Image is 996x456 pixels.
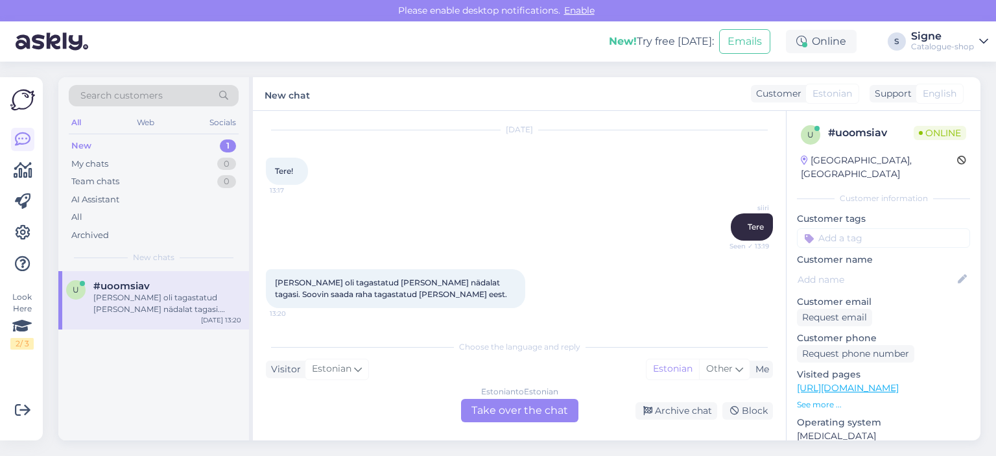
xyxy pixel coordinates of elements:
[134,114,157,131] div: Web
[80,89,163,102] span: Search customers
[93,280,150,292] span: #uoomsiav
[797,345,914,363] div: Request phone number
[797,368,970,381] p: Visited pages
[71,139,91,152] div: New
[923,87,956,101] span: English
[266,124,773,136] div: [DATE]
[720,203,769,213] span: siiri
[71,211,82,224] div: All
[461,399,578,422] div: Take over the chat
[220,139,236,152] div: 1
[609,35,637,47] b: New!
[911,31,974,42] div: Signe
[807,130,814,139] span: u
[888,32,906,51] div: S
[914,126,966,140] span: Online
[750,363,769,376] div: Me
[270,309,318,318] span: 13:20
[797,193,970,204] div: Customer information
[748,222,764,232] span: Tere
[706,363,733,374] span: Other
[71,175,119,188] div: Team chats
[71,193,119,206] div: AI Assistant
[751,87,801,101] div: Customer
[720,241,769,251] span: Seen ✓ 13:19
[73,285,79,294] span: u
[797,382,899,394] a: [URL][DOMAIN_NAME]
[801,154,957,181] div: [GEOGRAPHIC_DATA], [GEOGRAPHIC_DATA]
[93,292,241,315] div: [PERSON_NAME] oli tagastatud [PERSON_NAME] nädalat tagasi. Soovin saada raha tagastatud [PERSON_N...
[266,363,301,376] div: Visitor
[786,30,857,53] div: Online
[71,158,108,171] div: My chats
[911,42,974,52] div: Catalogue-shop
[719,29,770,54] button: Emails
[133,252,174,263] span: New chats
[798,272,955,287] input: Add name
[10,291,34,350] div: Look Here
[207,114,239,131] div: Socials
[270,186,318,195] span: 13:17
[797,399,970,411] p: See more ...
[10,88,35,112] img: Askly Logo
[911,31,988,52] a: SigneCatalogue-shop
[722,402,773,420] div: Block
[797,253,970,267] p: Customer name
[217,175,236,188] div: 0
[266,341,773,353] div: Choose the language and reply
[797,295,970,309] p: Customer email
[312,362,351,376] span: Estonian
[481,386,558,398] div: Estonian to Estonian
[71,229,109,242] div: Archived
[797,416,970,429] p: Operating system
[201,315,241,325] div: [DATE] 13:20
[797,429,970,443] p: [MEDICAL_DATA]
[560,5,599,16] span: Enable
[265,85,310,102] label: New chat
[797,309,872,326] div: Request email
[870,87,912,101] div: Support
[646,359,699,379] div: Estonian
[275,278,507,299] span: [PERSON_NAME] oli tagastatud [PERSON_NAME] nädalat tagasi. Soovin saada raha tagastatud [PERSON_N...
[797,228,970,248] input: Add a tag
[635,402,717,420] div: Archive chat
[812,87,852,101] span: Estonian
[69,114,84,131] div: All
[609,34,714,49] div: Try free [DATE]:
[275,166,293,176] span: Tere!
[217,158,236,171] div: 0
[10,338,34,350] div: 2 / 3
[797,331,970,345] p: Customer phone
[797,212,970,226] p: Customer tags
[828,125,914,141] div: # uoomsiav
